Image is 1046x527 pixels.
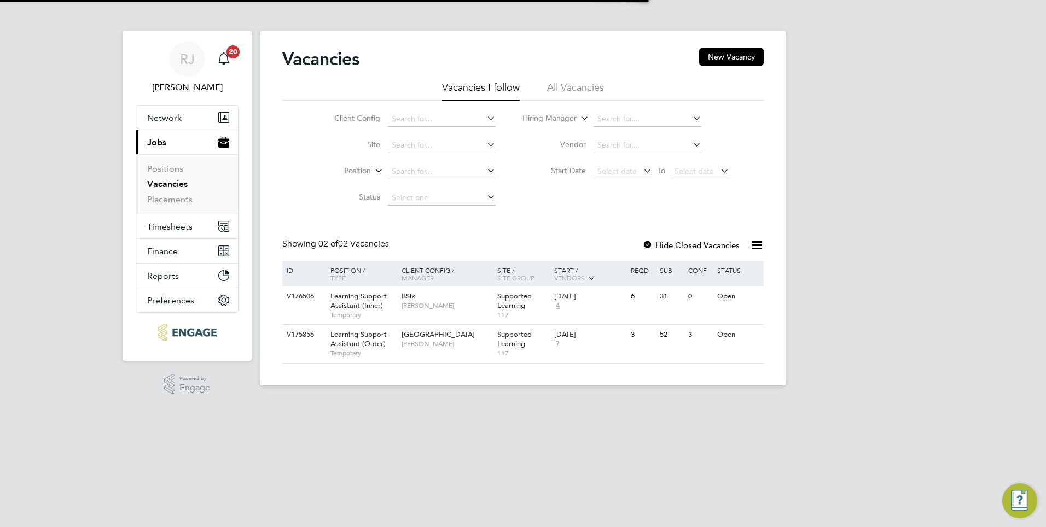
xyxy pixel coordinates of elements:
span: Preferences [147,295,194,306]
span: Reports [147,271,179,281]
div: Client Config / [399,261,495,287]
img: ncclondon-logo-retina.png [158,324,216,341]
input: Search for... [594,138,701,153]
div: 0 [685,286,714,307]
span: Temporary [330,311,396,319]
span: Network [147,113,182,123]
label: Status [317,192,380,202]
div: Site / [495,261,552,287]
nav: Main navigation [123,31,252,361]
button: Preferences [136,288,238,312]
a: Placements [147,194,193,204]
div: [DATE] [554,292,625,301]
span: 117 [497,349,549,358]
button: Reports [136,263,238,288]
span: 20 [226,45,240,58]
div: Conf [685,261,714,279]
h2: Vacancies [282,48,359,70]
div: Sub [657,261,685,279]
div: Showing [282,238,391,250]
label: Hide Closed Vacancies [642,240,740,250]
a: Positions [147,163,183,174]
div: V175856 [284,325,322,345]
li: Vacancies I follow [442,81,520,101]
div: Open [714,286,762,307]
button: Jobs [136,130,238,154]
span: Supported Learning [497,330,532,348]
label: Client Config [317,113,380,123]
span: Jobs [147,137,166,148]
span: Finance [147,246,178,256]
span: [GEOGRAPHIC_DATA] [402,330,475,339]
span: Timesheets [147,221,193,232]
span: To [654,163,669,178]
span: Supported Learning [497,291,532,310]
button: Engage Resource Center [1002,483,1037,518]
div: [DATE] [554,330,625,339]
div: ID [284,261,322,279]
div: Position / [322,261,399,287]
span: 02 Vacancies [318,238,389,249]
span: Powered by [179,374,210,383]
div: Status [714,261,762,279]
li: All Vacancies [547,81,604,101]
span: Engage [179,383,210,393]
div: Reqd [628,261,656,279]
button: Network [136,106,238,130]
input: Search for... [594,112,701,127]
div: V176506 [284,286,322,307]
span: Manager [402,273,434,282]
div: Jobs [136,154,238,214]
label: Vendor [523,139,586,149]
a: Vacancies [147,179,188,189]
label: Position [308,166,371,177]
label: Start Date [523,166,586,175]
div: Start / [551,261,628,288]
button: Timesheets [136,214,238,238]
span: Select date [597,166,637,176]
label: Hiring Manager [514,113,577,124]
input: Search for... [388,112,496,127]
span: 7 [554,339,561,349]
span: [PERSON_NAME] [402,301,492,310]
span: 117 [497,311,549,319]
a: RJ[PERSON_NAME] [136,42,239,94]
span: Vendors [554,273,585,282]
span: Type [330,273,346,282]
div: Open [714,325,762,345]
span: Site Group [497,273,534,282]
span: Learning Support Assistant (Outer) [330,330,387,348]
input: Select one [388,190,496,206]
span: Temporary [330,349,396,358]
input: Search for... [388,164,496,179]
div: 6 [628,286,656,307]
a: Go to home page [136,324,239,341]
span: Rachel Johnson [136,81,239,94]
span: RJ [180,52,195,66]
input: Search for... [388,138,496,153]
a: 20 [213,42,235,77]
span: 02 of [318,238,338,249]
div: 31 [657,286,685,307]
div: 3 [685,325,714,345]
span: Learning Support Assistant (Inner) [330,291,387,310]
span: Select date [675,166,714,176]
a: Powered byEngage [164,374,211,395]
span: 4 [554,301,561,311]
span: BSix [402,291,415,301]
button: New Vacancy [699,48,764,66]
div: 3 [628,325,656,345]
span: [PERSON_NAME] [402,339,492,348]
button: Finance [136,239,238,263]
div: 52 [657,325,685,345]
label: Site [317,139,380,149]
